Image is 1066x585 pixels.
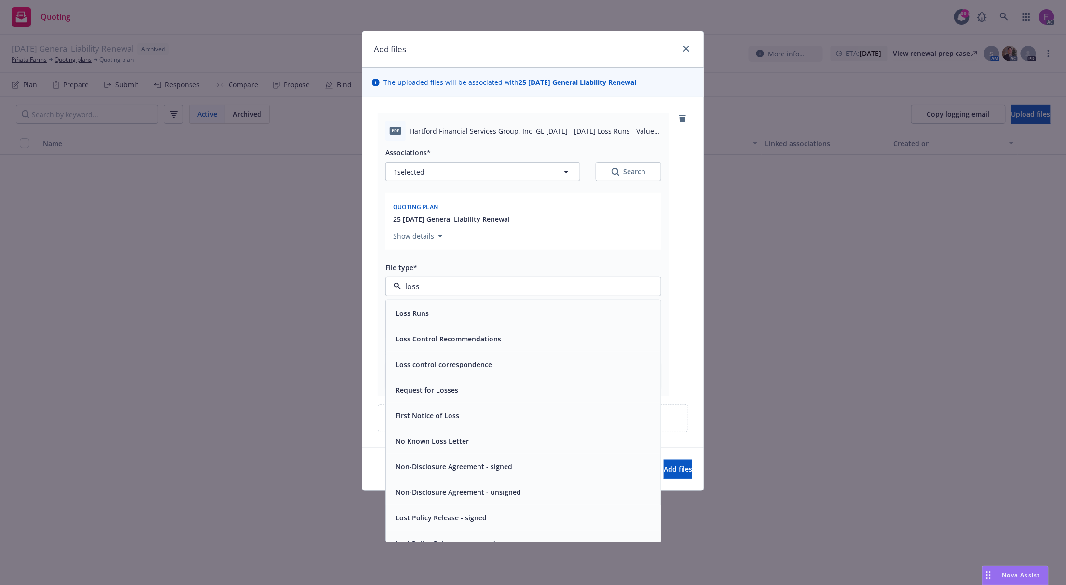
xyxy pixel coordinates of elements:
button: Lost Policy Release - unsigned [396,538,495,548]
span: File type* [385,263,417,272]
button: SearchSearch [596,162,661,181]
button: Loss control correspondence [396,359,492,369]
span: Associations* [385,148,431,157]
button: Non-Disclosure Agreement - signed [396,462,512,472]
span: Quoting plan [393,203,438,211]
span: Add files [664,464,692,474]
button: Lost Policy Release - signed [396,513,487,523]
a: remove [677,113,688,124]
span: 1 selected [394,167,424,177]
span: The uploaded files will be associated with [383,77,636,87]
button: 25 [DATE] General Liability Renewal [393,214,510,224]
button: Nova Assist [982,566,1049,585]
div: Search [612,167,645,177]
button: Request for Losses [396,385,458,395]
svg: Search [612,168,619,176]
button: Loss Runs [396,308,429,318]
button: No Known Loss Letter [396,436,469,446]
input: Filter by keyword [401,281,642,292]
div: Upload new files [378,404,688,432]
button: 1selected [385,162,580,181]
div: Drag to move [983,566,995,585]
button: Add files [664,460,692,479]
a: close [681,43,692,54]
span: pdf [390,127,401,134]
button: Non-Disclosure Agreement - unsigned [396,487,521,497]
span: Hartford Financial Services Group, Inc. GL [DATE] - [DATE] Loss Runs - Valued [DATE].pdf [410,126,661,136]
strong: 25 [DATE] General Liability Renewal [519,78,636,87]
span: Nova Assist [1002,571,1040,579]
h1: Add files [374,43,406,55]
button: First Notice of Loss [396,410,459,421]
button: Show details [389,231,447,242]
button: Loss Control Recommendations [396,334,501,344]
